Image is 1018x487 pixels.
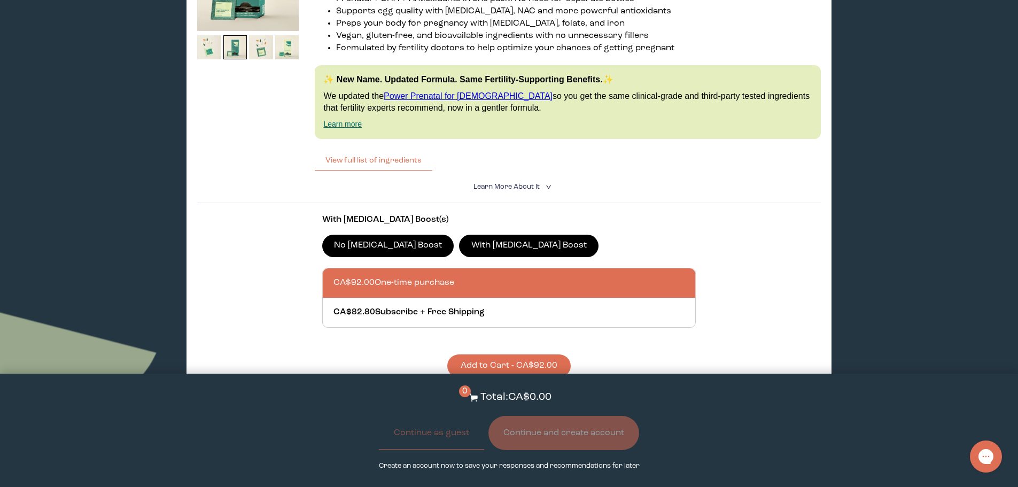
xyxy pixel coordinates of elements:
button: Add to Cart - CA$92.00 [447,354,571,377]
button: Continue as guest [379,416,484,450]
button: Continue and create account [488,416,639,450]
summary: Learn More About it < [473,182,545,192]
p: We updated the so you get the same clinical-grade and third-party tested ingredients that fertili... [323,90,812,114]
li: Formulated by fertility doctors to help optimize your chances of getting pregnant [336,42,820,55]
img: thumbnail image [249,35,273,59]
img: thumbnail image [197,35,221,59]
li: Vegan, gluten-free, and bioavailable ingredients with no unnecessary fillers [336,30,820,42]
i: < [542,184,553,190]
a: Power Prenatal for [DEMOGRAPHIC_DATA] [384,91,553,101]
span: 0 [459,385,471,397]
p: With [MEDICAL_DATA] Boost(s) [322,214,696,226]
button: View full list of ingredients [315,150,432,171]
a: Learn more [323,120,362,128]
img: thumbnail image [223,35,247,59]
iframe: Gorgias live chat messenger [965,437,1007,476]
label: No [MEDICAL_DATA] Boost [322,235,454,257]
li: Supports egg quality with [MEDICAL_DATA], NAC and more powerful antioxidants [336,5,820,18]
span: Learn More About it [473,183,540,190]
p: Total: CA$0.00 [480,390,551,405]
label: With [MEDICAL_DATA] Boost [459,235,599,257]
img: thumbnail image [275,35,299,59]
p: Create an account now to save your responses and recommendations for later [379,461,640,471]
strong: ✨ New Name. Updated Formula. Same Fertility-Supporting Benefits.✨ [323,75,613,84]
li: Preps your body for pregnancy with [MEDICAL_DATA], folate, and iron [336,18,820,30]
